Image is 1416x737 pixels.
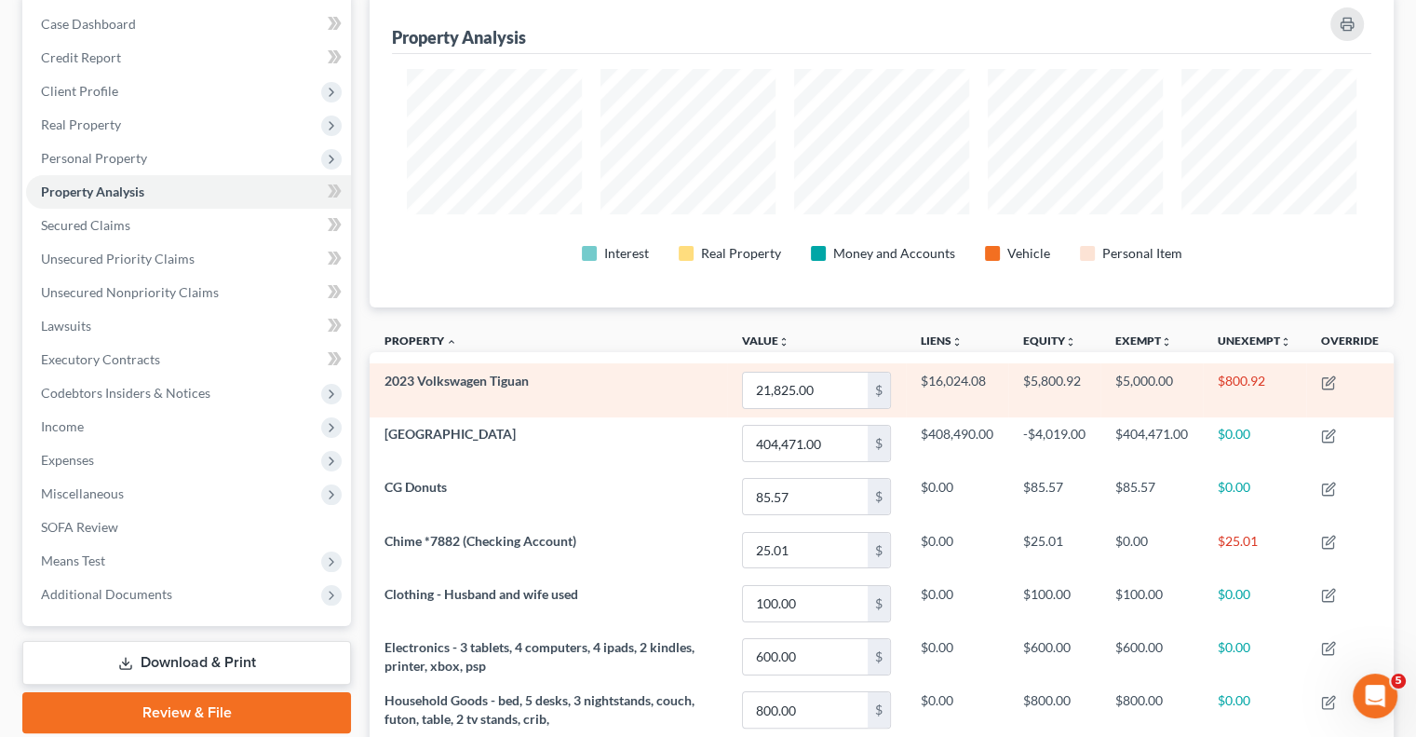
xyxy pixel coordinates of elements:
[30,470,290,580] div: Hi [PERSON_NAME]! You should be able to select " "in ". Please let me know if you have any questi...
[1023,334,1076,348] a: Equityunfold_more
[80,421,184,434] b: [PERSON_NAME]
[30,95,290,131] div: The team will be back 🕒
[90,9,156,23] h1: Operator
[90,23,232,42] p: The team can also help
[319,587,349,617] button: Send a message…
[26,175,351,209] a: Property Analysis
[291,7,327,43] button: Home
[743,373,868,408] input: 0.00
[743,533,868,568] input: 0.00
[16,555,357,587] textarea: Message…
[604,244,649,263] div: Interest
[58,354,357,400] a: More in the Help Center
[742,334,789,348] a: Valueunfold_more
[15,144,357,205] div: Operator says…
[868,373,890,408] div: $
[76,272,173,287] strong: Amendments
[1065,336,1076,348] i: unfold_more
[41,385,210,401] span: Codebtors Insiders & Notices
[906,630,1008,683] td: $0.00
[906,577,1008,630] td: $0.00
[1306,322,1394,364] th: Override
[1203,471,1306,524] td: $0.00
[15,1,357,144] div: Operator says…
[1008,471,1100,524] td: $85.57
[41,217,130,233] span: Secured Claims
[833,244,955,263] div: Money and Accounts
[1203,524,1306,577] td: $25.01
[96,488,121,503] b: Yes
[41,586,172,602] span: Additional Documents
[26,309,351,343] a: Lawsuits
[743,479,868,514] input: 0.00
[58,255,357,305] div: Amendments
[1203,577,1306,630] td: $0.00
[41,418,84,434] span: Income
[41,284,219,300] span: Unsecured Nonpriority Claims
[26,7,351,41] a: Case Dashboard
[384,479,447,495] span: CG Donuts
[868,426,890,461] div: $
[88,594,103,609] button: Upload attachment
[384,639,695,674] span: Electronics - 3 tablets, 4 computers, 4 ipads, 2 kindles, printer, xbox, psp
[868,639,890,675] div: $
[58,305,357,354] div: All Cases View
[41,16,136,32] span: Case Dashboard
[58,206,357,255] div: Post Petition Filing
[1100,524,1203,577] td: $0.00
[41,49,121,65] span: Credit Report
[1008,363,1100,416] td: $5,800.92
[41,519,118,535] span: SOFA Review
[743,586,868,621] input: 0.00
[1391,674,1406,689] span: 5
[76,321,182,336] strong: All Cases View
[56,418,74,437] img: Profile image for Lindsey
[41,452,94,468] span: Expenses
[22,692,351,733] a: Review & File
[46,114,146,129] b: In 30 minutes
[53,10,83,40] img: Profile image for Operator
[1007,244,1050,263] div: Vehicle
[41,351,160,367] span: Executory Contracts
[41,251,195,266] span: Unsecured Priority Claims
[384,373,529,389] span: 2023 Volkswagen Tiguan
[1100,363,1203,416] td: $5,000.00
[80,419,317,436] div: joined the conversation
[906,684,1008,737] td: $0.00
[30,156,290,192] div: In the meantime, these articles might help:
[1115,334,1172,348] a: Exemptunfold_more
[384,334,457,348] a: Property expand_less
[15,458,305,591] div: Hi [PERSON_NAME]! You should be able to select "Yes"inClient Profile > Joint Debtor Profile > "Do...
[906,471,1008,524] td: $0.00
[1008,577,1100,630] td: $100.00
[384,692,695,727] span: Household Goods - bed, 5 desks, 3 nightstands, couch, futon, table, 2 tv stands, crib,
[1218,334,1291,348] a: Unexemptunfold_more
[921,334,963,348] a: Liensunfold_more
[118,594,133,609] button: Start recording
[26,209,351,242] a: Secured Claims
[1100,417,1203,471] td: $404,471.00
[868,692,890,728] div: $
[41,150,147,166] span: Personal Property
[26,276,351,309] a: Unsecured Nonpriority Claims
[868,479,890,514] div: $
[26,41,351,75] a: Credit Report
[701,244,781,263] div: Real Property
[15,205,357,416] div: Operator says…
[743,426,868,461] input: 0.00
[743,692,868,728] input: 0.00
[30,488,288,558] b: Client Profile > Joint Debtor Profile > "Does joint debtor have a different address than debtor?
[26,343,351,376] a: Executory Contracts
[29,594,44,609] button: Emoji picker
[26,242,351,276] a: Unsecured Priority Claims
[1353,674,1397,718] iframe: Intercom live chat
[1008,684,1100,737] td: $800.00
[22,641,351,685] a: Download & Print
[41,116,121,132] span: Real Property
[15,362,45,391] img: Profile image for Operator
[327,7,360,41] div: Close
[1203,630,1306,683] td: $0.00
[906,417,1008,471] td: $408,490.00
[41,318,91,334] span: Lawsuits
[384,426,516,442] span: [GEOGRAPHIC_DATA]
